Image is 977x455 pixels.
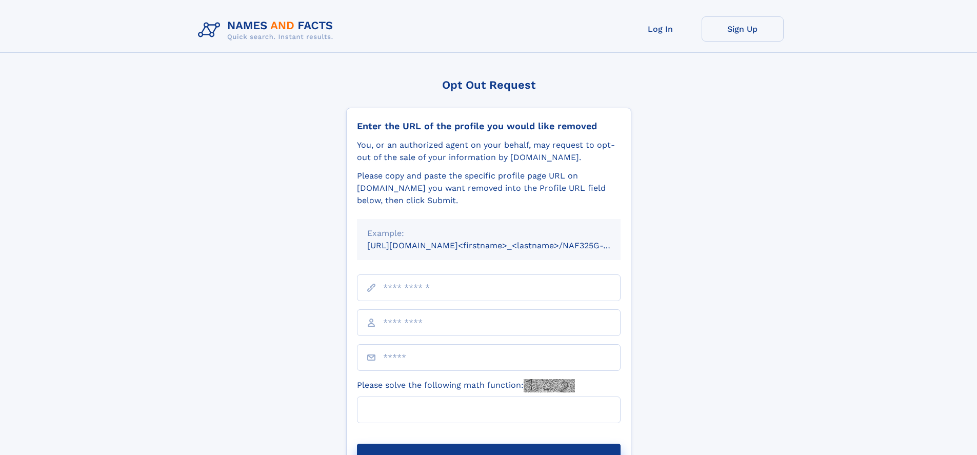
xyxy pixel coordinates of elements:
[367,241,640,250] small: [URL][DOMAIN_NAME]<firstname>_<lastname>/NAF325G-xxxxxxxx
[194,16,342,44] img: Logo Names and Facts
[357,139,621,164] div: You, or an authorized agent on your behalf, may request to opt-out of the sale of your informatio...
[357,379,575,392] label: Please solve the following math function:
[367,227,610,240] div: Example:
[702,16,784,42] a: Sign Up
[357,121,621,132] div: Enter the URL of the profile you would like removed
[357,170,621,207] div: Please copy and paste the specific profile page URL on [DOMAIN_NAME] you want removed into the Pr...
[620,16,702,42] a: Log In
[346,78,631,91] div: Opt Out Request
